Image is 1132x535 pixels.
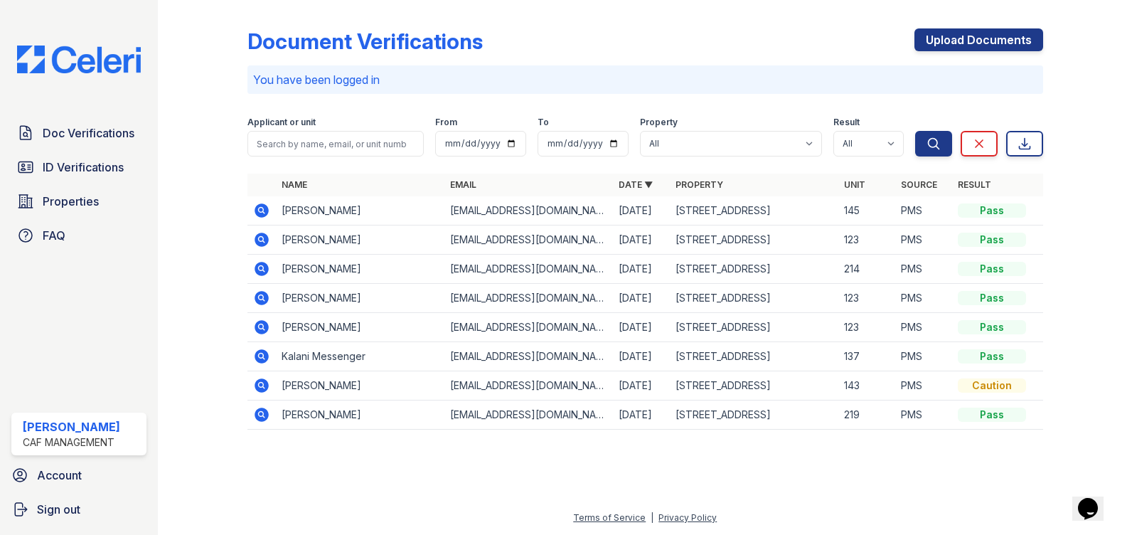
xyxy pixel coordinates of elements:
[276,255,444,284] td: [PERSON_NAME]
[247,28,483,54] div: Document Verifications
[613,255,670,284] td: [DATE]
[838,226,895,255] td: 123
[838,371,895,401] td: 143
[838,255,895,284] td: 214
[444,401,613,430] td: [EMAIL_ADDRESS][DOMAIN_NAME]
[640,117,678,128] label: Property
[676,179,723,190] a: Property
[444,284,613,313] td: [EMAIL_ADDRESS][DOMAIN_NAME]
[11,187,146,216] a: Properties
[11,119,146,147] a: Doc Verifications
[276,401,444,430] td: [PERSON_NAME]
[435,117,457,128] label: From
[670,196,838,226] td: [STREET_ADDRESS]
[838,196,895,226] td: 145
[958,233,1026,247] div: Pass
[613,196,670,226] td: [DATE]
[895,255,952,284] td: PMS
[833,117,860,128] label: Result
[247,131,424,157] input: Search by name, email, or unit number
[1072,478,1118,521] iframe: chat widget
[444,371,613,401] td: [EMAIL_ADDRESS][DOMAIN_NAME]
[253,71,1037,88] p: You have been logged in
[658,512,717,523] a: Privacy Policy
[651,512,653,523] div: |
[958,320,1026,334] div: Pass
[276,313,444,342] td: [PERSON_NAME]
[43,125,134,142] span: Doc Verifications
[895,284,952,313] td: PMS
[444,196,613,226] td: [EMAIL_ADDRESS][DOMAIN_NAME]
[895,371,952,401] td: PMS
[670,255,838,284] td: [STREET_ADDRESS]
[958,378,1026,393] div: Caution
[573,512,646,523] a: Terms of Service
[613,226,670,255] td: [DATE]
[958,262,1026,276] div: Pass
[282,179,307,190] a: Name
[276,371,444,401] td: [PERSON_NAME]
[613,313,670,342] td: [DATE]
[895,401,952,430] td: PMS
[6,495,152,524] a: Sign out
[670,226,838,255] td: [STREET_ADDRESS]
[450,179,476,190] a: Email
[276,284,444,313] td: [PERSON_NAME]
[844,179,865,190] a: Unit
[6,46,152,73] img: CE_Logo_Blue-a8612792a0a2168367f1c8372b55b34899dd931a85d93a1a3d3e32e68fde9ad4.png
[838,284,895,313] td: 123
[670,284,838,313] td: [STREET_ADDRESS]
[670,313,838,342] td: [STREET_ADDRESS]
[838,313,895,342] td: 123
[43,227,65,244] span: FAQ
[11,153,146,181] a: ID Verifications
[958,349,1026,364] div: Pass
[670,401,838,430] td: [STREET_ADDRESS]
[6,461,152,489] a: Account
[613,284,670,313] td: [DATE]
[895,342,952,371] td: PMS
[538,117,549,128] label: To
[23,418,120,435] div: [PERSON_NAME]
[444,255,613,284] td: [EMAIL_ADDRESS][DOMAIN_NAME]
[37,467,82,484] span: Account
[958,179,991,190] a: Result
[23,435,120,450] div: CAF Management
[958,291,1026,305] div: Pass
[247,117,316,128] label: Applicant or unit
[43,193,99,210] span: Properties
[43,159,124,176] span: ID Verifications
[37,501,80,518] span: Sign out
[613,342,670,371] td: [DATE]
[838,401,895,430] td: 219
[276,226,444,255] td: [PERSON_NAME]
[838,342,895,371] td: 137
[11,221,146,250] a: FAQ
[670,342,838,371] td: [STREET_ADDRESS]
[276,342,444,371] td: Kalani Messenger
[901,179,937,190] a: Source
[895,196,952,226] td: PMS
[613,371,670,401] td: [DATE]
[958,203,1026,218] div: Pass
[670,371,838,401] td: [STREET_ADDRESS]
[613,401,670,430] td: [DATE]
[895,313,952,342] td: PMS
[958,408,1026,422] div: Pass
[914,28,1043,51] a: Upload Documents
[895,226,952,255] td: PMS
[444,226,613,255] td: [EMAIL_ADDRESS][DOMAIN_NAME]
[619,179,653,190] a: Date ▼
[276,196,444,226] td: [PERSON_NAME]
[444,342,613,371] td: [EMAIL_ADDRESS][DOMAIN_NAME]
[444,313,613,342] td: [EMAIL_ADDRESS][DOMAIN_NAME]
